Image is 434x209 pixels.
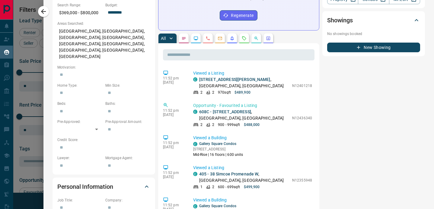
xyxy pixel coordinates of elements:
p: Baths: [105,101,150,106]
p: 2 [200,122,203,127]
p: 900 - 999 sqft [218,122,240,127]
p: 11:52 pm [163,203,184,207]
svg: Lead Browsing Activity [193,36,198,41]
p: Lawyer: [57,155,102,161]
p: , [GEOGRAPHIC_DATA], [GEOGRAPHIC_DATA] [199,171,289,184]
p: $369,000 - $800,000 [57,8,102,18]
p: $488,000 [244,122,260,127]
p: 11:52 pm [163,141,184,145]
svg: Opportunities [254,36,259,41]
p: Viewed a Building [193,197,312,203]
p: [GEOGRAPHIC_DATA], [GEOGRAPHIC_DATA], [GEOGRAPHIC_DATA], [GEOGRAPHIC_DATA], [GEOGRAPHIC_DATA], [G... [57,26,150,62]
p: Min Size: [105,83,150,88]
p: [DATE] [163,145,184,149]
p: $489,900 [235,90,251,95]
p: Home Type: [57,83,102,88]
p: Mid-Rise | 16 floors | 600 units [193,152,243,157]
button: New Showing [327,43,420,52]
p: No showings booked [327,31,420,37]
p: Search Range: [57,2,102,8]
div: condos.ca [193,110,197,114]
p: 2 [212,122,214,127]
svg: Emails [218,36,222,41]
a: [STREET_ADDRESS][PERSON_NAME] [199,77,270,82]
p: 2 [212,90,214,95]
p: Beds: [57,101,102,106]
p: Pre-Approval Amount: [105,119,150,124]
div: condos.ca [193,172,197,176]
p: Viewed a Listing [193,165,312,171]
p: Opportunity - Favourited a Listing [193,102,312,109]
a: 405 - 38 Simcoe Promenade W [199,172,259,176]
p: [DATE] [163,113,184,117]
h2: Personal Information [57,182,113,191]
svg: Listing Alerts [230,36,235,41]
div: condos.ca [193,142,197,146]
p: 1 [200,184,203,190]
p: 11:52 pm [163,108,184,113]
p: Motivation: [57,65,150,70]
p: $499,900 [244,184,260,190]
div: condos.ca [193,77,197,82]
p: Viewed a Building [193,135,312,141]
a: Gallery Square Condos [199,204,236,208]
p: Pre-Approved: [57,119,102,124]
h2: Showings [327,15,353,25]
svg: Calls [206,36,210,41]
p: N12436340 [292,115,312,121]
p: 2 [212,184,214,190]
p: 2 [200,90,203,95]
button: Regenerate [220,10,257,21]
p: [DATE] [163,80,184,85]
p: Company: [105,198,150,203]
p: Budget: [105,2,150,8]
a: 608C - [STREET_ADDRESS] [199,109,251,114]
p: Credit Score: [57,137,150,143]
div: Showings [327,13,420,27]
p: 11:52 pm [163,171,184,175]
svg: Agent Actions [266,36,271,41]
p: [DATE] [163,175,184,179]
p: N12401218 [292,83,312,88]
p: Mortgage Agent: [105,155,150,161]
svg: Notes [181,36,186,41]
svg: Requests [242,36,247,41]
p: 11:52 pm [163,76,184,80]
div: Personal Information [57,179,150,194]
p: Job Title: [57,198,102,203]
p: , [GEOGRAPHIC_DATA], [GEOGRAPHIC_DATA] [199,76,289,89]
p: All [161,36,166,40]
p: [STREET_ADDRESS] [193,146,243,152]
p: 970 sqft [218,90,231,95]
p: , [GEOGRAPHIC_DATA], [GEOGRAPHIC_DATA] [199,109,289,121]
p: Viewed a Listing [193,70,312,76]
p: Areas Searched: [57,21,150,26]
p: N12355948 [292,178,312,183]
a: Gallery Square Condos [199,142,236,146]
p: 600 - 699 sqft [218,184,240,190]
div: condos.ca [193,204,197,208]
